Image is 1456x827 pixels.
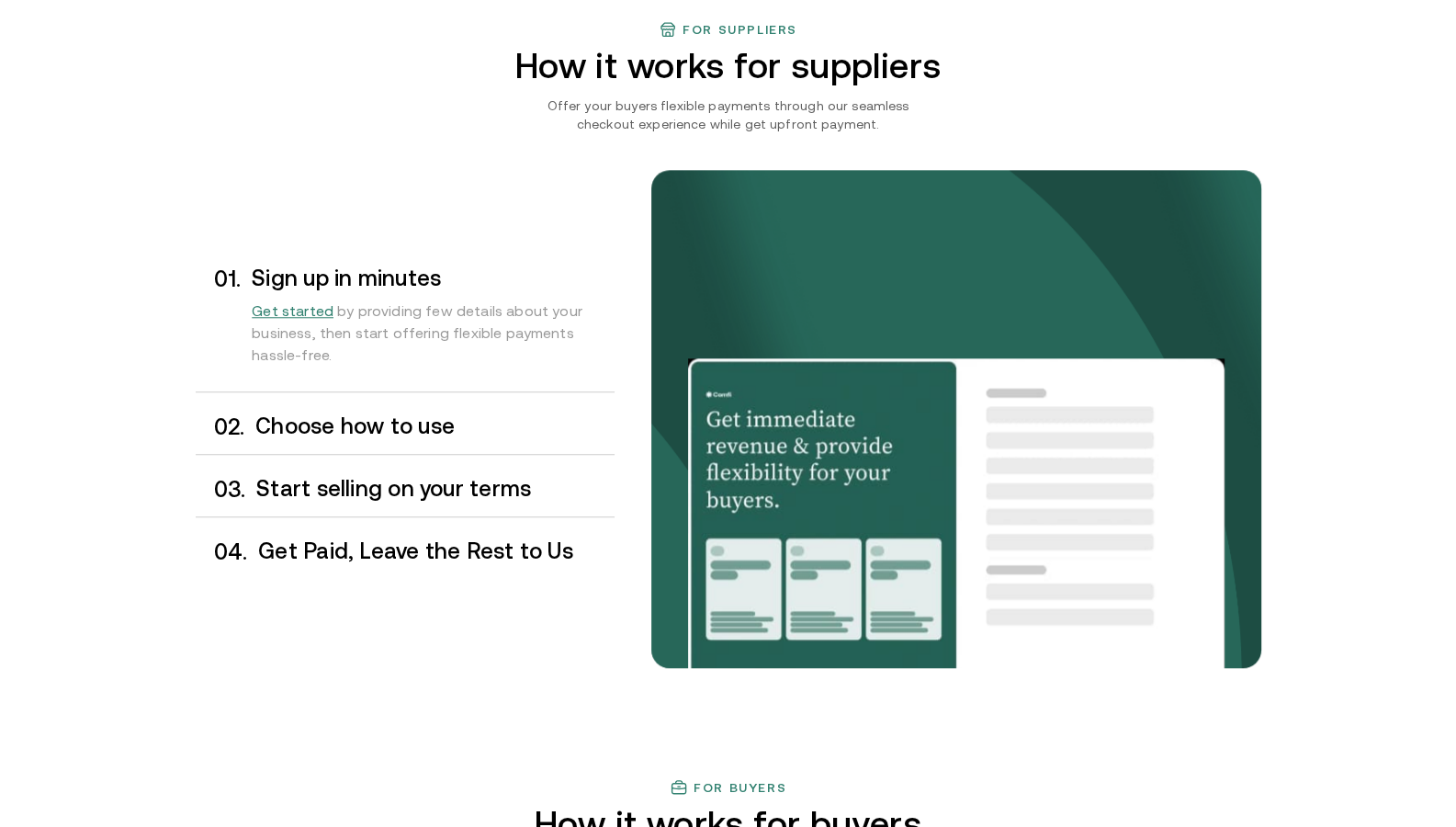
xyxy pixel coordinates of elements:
h3: Start selling on your terms [256,477,614,501]
div: 0 4 . [196,539,248,564]
div: 0 3 . [196,477,246,502]
h2: How it works for suppliers [460,46,996,85]
p: Offer your buyers flexible payments through our seamless checkout experience while get upfront pa... [520,96,937,133]
div: 0 2 . [196,414,245,439]
img: Your payments collected on time. [688,358,1225,668]
h3: Sign up in minutes [252,266,614,290]
img: finance [670,778,688,797]
div: by providing few details about your business, then start offering flexible payments hassle-free. [252,290,614,384]
img: finance [659,20,677,39]
span: Get started [252,302,333,319]
img: bg [651,170,1261,668]
h3: For suppliers [683,22,797,37]
h3: Get Paid, Leave the Rest to Us [258,539,614,563]
h3: For buyers [694,780,786,795]
h3: Choose how to use [255,414,614,438]
a: Get started [252,302,337,319]
div: 0 1 . [196,266,242,384]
